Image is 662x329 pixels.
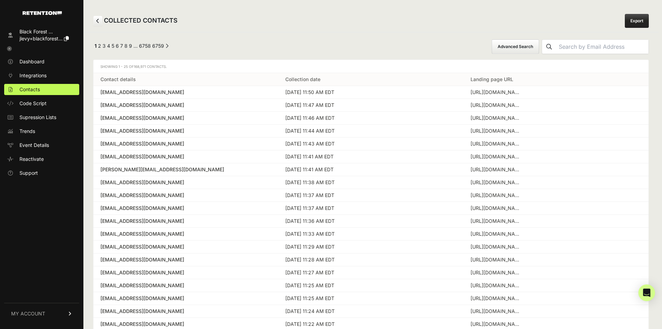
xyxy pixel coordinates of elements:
[278,99,463,112] td: [DATE] 11:47 AM EDT
[100,166,271,173] a: [PERSON_NAME][EMAIL_ADDRESS][DOMAIN_NAME]
[4,70,79,81] a: Integrations
[4,154,79,165] a: Reactivate
[471,308,523,315] div: https://www.blackforestdecor.com/mojave-sunrise-hand-towel.html
[471,115,523,122] div: https://www.blackforestdecor.com/misty-forest-dinnerware-set-16-pcs.html
[100,243,271,250] a: [EMAIL_ADDRESS][DOMAIN_NAME]
[100,153,271,160] a: [EMAIL_ADDRESS][DOMAIN_NAME]
[139,43,151,49] a: Page 6758
[471,282,523,289] div: https://www.blackforestdecor.com/?utm_source=google&utm_medium=cpc&utm_campaign=%28ROI%29%20Brand...
[278,279,463,292] td: [DATE] 11:25 AM EDT
[471,192,523,199] div: https://www.blackforestdecor.com/bryce-canyon-accent-lamp.html?sku=DS13896&utm_source=google&utm_...
[19,36,63,41] span: jlevy+blackforest...
[471,269,523,276] div: https://www.blackforestdecor.com/black-bear-stair-tread.html?sku=MBHS4882ST&%7B%7Baudience.type%7...
[152,43,164,49] a: Page 6759
[100,192,271,199] a: [EMAIL_ADDRESS][DOMAIN_NAME]
[471,179,523,186] div: https://www.blackforestdecor.com/?utm_source=google&utm_medium=cpc&utm_campaign=%28ROI%29%20Perfo...
[100,89,271,96] a: [EMAIL_ADDRESS][DOMAIN_NAME]
[100,218,271,225] a: [EMAIL_ADDRESS][DOMAIN_NAME]
[278,253,463,266] td: [DATE] 11:28 AM EDT
[471,140,523,147] div: https://www.blackforestdecor.com/?utm_id=283345595&msclkid=ba8351a278821d0a0dea397f3363e5d0&utm_s...
[471,76,513,82] a: Landing page URL
[124,43,128,49] a: Page 8
[4,167,79,179] a: Support
[278,86,463,99] td: [DATE] 11:50 AM EDT
[11,310,45,317] span: MY ACCOUNT
[471,230,523,237] div: https://www.blackforestdecor.com/autumn-wildlife-dinner-plates-set-of-4.html?sku=IC37200ST4&utm_s...
[100,64,167,69] span: Showing 1 - 25 of
[23,11,62,15] img: Retention.com
[278,189,463,202] td: [DATE] 11:37 AM EDT
[278,112,463,125] td: [DATE] 11:46 AM EDT
[100,321,271,328] a: [EMAIL_ADDRESS][DOMAIN_NAME]
[107,43,110,49] a: Page 4
[278,241,463,253] td: [DATE] 11:29 AM EDT
[133,43,138,49] span: …
[98,43,101,49] a: Page 2
[100,140,271,147] a: [EMAIL_ADDRESS][DOMAIN_NAME]
[471,89,523,96] div: https://www.blackforestdecor.com/barnwood-bed-with-tree-carvings-full.html?sku=UFBWF100STREES&%7B...
[100,115,271,122] a: [EMAIL_ADDRESS][DOMAIN_NAME]
[100,282,271,289] div: [EMAIL_ADDRESS][DOMAIN_NAME]
[471,256,523,263] div: https://www.blackforestdecor.com/three-bears-in-a-tree-sculpture-large.html?sku=DS10881&utm_sourc...
[285,76,320,82] a: Collection date
[4,84,79,95] a: Contacts
[638,284,655,301] div: Open Intercom Messenger
[471,166,523,173] div: https://www.blackforestdecor.com/bear-necessities-toilet-paper-holder.html?utm_source=criteo&utm_...
[95,43,97,49] em: Page 1
[19,142,49,149] span: Event Details
[471,127,523,134] div: https://www.blackforestdecor.com/bear-paw-canoe-stair-tread.html?sku=MBAD387193&utm_source=google...
[278,138,463,150] td: [DATE] 11:43 AM EDT
[4,56,79,67] a: Dashboard
[4,126,79,137] a: Trends
[100,205,271,212] a: [EMAIL_ADDRESS][DOMAIN_NAME]
[4,303,79,324] a: MY ACCOUNT
[100,127,271,134] a: [EMAIL_ADDRESS][DOMAIN_NAME]
[19,100,47,107] span: Code Script
[100,102,271,109] a: [EMAIL_ADDRESS][DOMAIN_NAME]
[100,256,271,263] a: [EMAIL_ADDRESS][DOMAIN_NAME]
[100,230,271,237] a: [EMAIL_ADDRESS][DOMAIN_NAME]
[19,72,47,79] span: Integrations
[278,228,463,241] td: [DATE] 11:33 AM EDT
[471,243,523,250] div: https://www.blackforestdecor.com/aspen-bear-lodge-tree-pillow.html?sku=QD33451&utm_source=google&...
[19,58,44,65] span: Dashboard
[100,76,136,82] a: Contact details
[471,153,523,160] div: https://www.blackforestdecor.com/midnight-mesa-quilt-bed-set-king.html?sku=QD64803&utm_source=Fac...
[100,179,271,186] a: [EMAIL_ADDRESS][DOMAIN_NAME]
[278,292,463,305] td: [DATE] 11:25 AM EDT
[556,40,648,54] input: Search by Email Address
[100,308,271,315] a: [EMAIL_ADDRESS][DOMAIN_NAME]
[120,43,123,49] a: Page 7
[4,140,79,151] a: Event Details
[100,295,271,302] a: [EMAIL_ADDRESS][DOMAIN_NAME]
[278,266,463,279] td: [DATE] 11:27 AM EDT
[625,14,649,28] a: Export
[471,295,523,302] div: https://www.blackforestdecor.com/rusticbedding.html
[4,98,79,109] a: Code Script
[19,114,56,121] span: Supression Lists
[471,321,523,328] div: https://www.blackforestdecor.com/sierra-bedskirt-queen.html?sku=CARJB6415
[278,150,463,163] td: [DATE] 11:41 AM EDT
[100,269,271,276] a: [EMAIL_ADDRESS][DOMAIN_NAME]
[471,102,523,109] div: https://www.blackforestdecor.com/woodland-spring-screen-door-bear-family.html?sku=DLSD001&media_t...
[93,42,169,51] div: Pagination
[19,156,44,163] span: Reactivate
[4,112,79,123] a: Supression Lists
[93,16,178,26] h2: COLLECTED CONTACTS
[116,43,119,49] a: Page 6
[471,218,523,225] div: https://www.blackforestdecor.com/climbing-lesson-bear-sculpture.html?sku=SIX9796&utm_source=googl...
